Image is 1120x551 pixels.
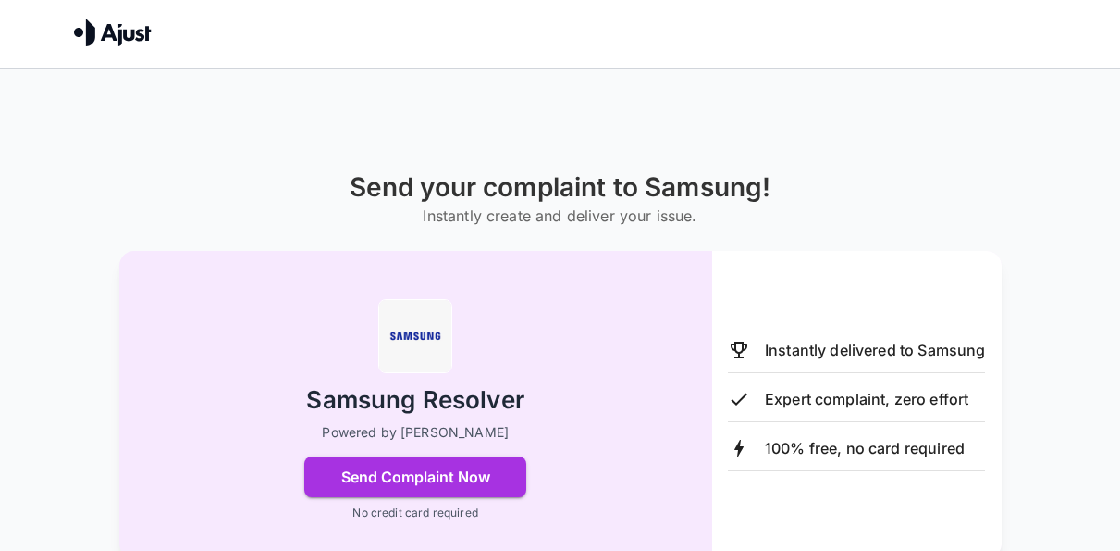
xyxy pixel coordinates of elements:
[306,384,523,417] h2: Samsung Resolver
[765,339,986,361] p: Instantly delivered to Samsung
[765,437,965,459] p: 100% free, no card required
[304,457,526,497] button: Send Complaint Now
[350,172,771,203] h1: Send your complaint to Samsung!
[352,505,477,521] p: No credit card required
[322,423,509,442] p: Powered by [PERSON_NAME]
[378,299,452,373] img: Samsung
[74,19,152,46] img: Ajust
[765,388,968,410] p: Expert complaint, zero effort
[350,203,771,229] h6: Instantly create and deliver your issue.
